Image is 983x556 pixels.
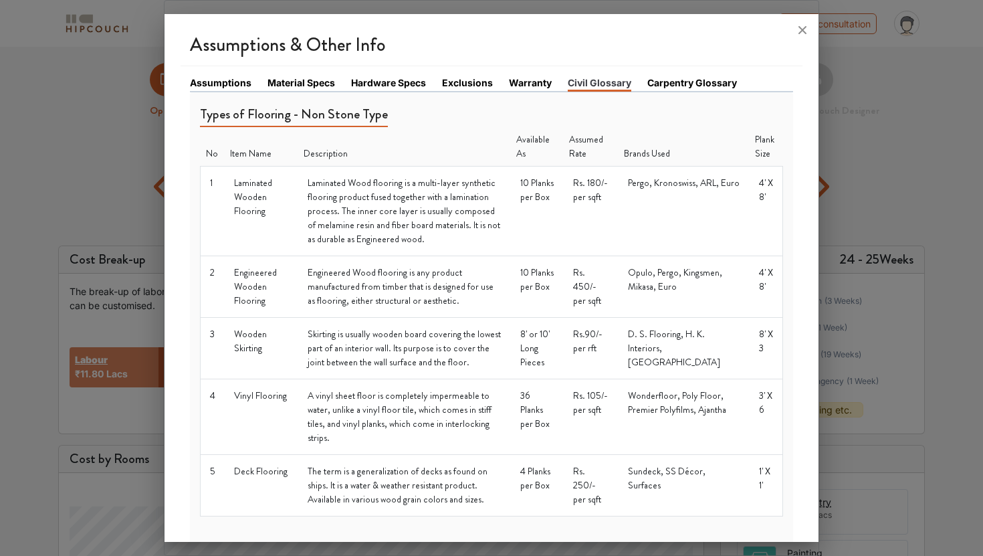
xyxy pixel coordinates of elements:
[225,379,298,455] td: Vinyl Flooring
[201,256,225,318] td: 2
[511,379,564,455] td: 36 Planks per Box
[201,455,225,517] td: 5
[750,318,783,379] td: 8' X 3
[750,379,783,455] td: 3' X 6
[619,379,750,455] td: Wonderfloor, Poly Floor, Premier Polyfilms, Ajantha
[298,256,512,318] td: Engineered Wood flooring is any product manufactured from timber that is designed for use as floo...
[225,167,298,256] td: Laminated Wooden Flooring
[298,127,512,167] th: Description
[298,318,512,379] td: Skirting is usually wooden board covering the lowest part of an interior wall. Its purpose is to ...
[225,127,298,167] th: Item Name
[200,106,388,127] h5: Types of Flooring - Non Stone Type
[225,455,298,517] td: Deck Flooring
[509,76,552,90] a: Warranty
[225,256,298,318] td: Engineered Wooden Flooring
[351,76,426,90] a: Hardware Specs
[619,127,750,167] th: Brands Used
[647,76,737,90] a: Carpentry Glossary
[619,167,750,256] td: Pergo, Kronoswiss, ARL, Euro
[750,455,783,517] td: 1' X 1'
[298,167,512,256] td: Laminated Wood flooring is a multi-layer synthetic flooring product fused together with a laminat...
[619,256,750,318] td: Opulo, Pergo, Kingsmen, Mikasa, Euro
[564,455,619,517] td: Rs. 250/- per sqft
[750,127,783,167] th: Plank Size
[201,127,225,167] th: No
[564,256,619,318] td: Rs. 450/- per sqft
[511,455,564,517] td: 4 Planks per Box
[619,455,750,517] td: Sundeck, SS Décor, Surfaces
[511,256,564,318] td: 10 Planks per Box
[201,167,225,256] td: 1
[750,167,783,256] td: 4' X 8'
[750,256,783,318] td: 4' X 8'
[511,167,564,256] td: 10 Planks per Box
[190,76,251,90] a: Assumptions
[225,318,298,379] td: Wooden Skirting
[442,76,493,90] a: Exclusions
[564,318,619,379] td: Rs.90/- per rft
[298,379,512,455] td: A vinyl sheet floor is completely impermeable to water, unlike a vinyl floor tile, which comes in...
[564,127,619,167] th: Assumed Rate
[564,167,619,256] td: Rs. 180/- per sqft
[201,318,225,379] td: 3
[564,379,619,455] td: Rs. 105/- per sqft
[568,76,631,92] a: Civil Glossary
[201,379,225,455] td: 4
[511,318,564,379] td: 8' or 10' Long Pieces
[298,455,512,517] td: The term is a generalization of decks as found on ships. It is a water & weather resistant produc...
[619,318,750,379] td: D. S. Flooring, H. K. Interiors, [GEOGRAPHIC_DATA]
[267,76,335,90] a: Material Specs
[511,127,564,167] th: Available As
